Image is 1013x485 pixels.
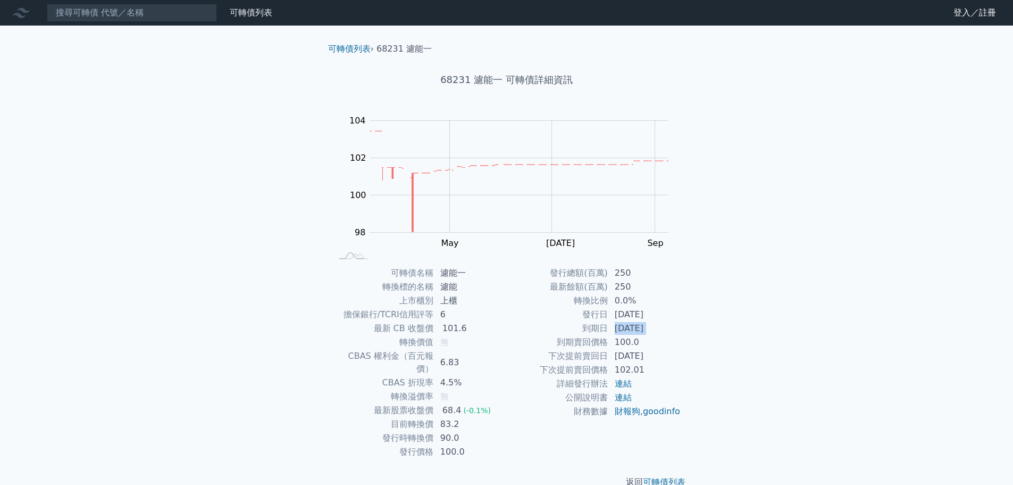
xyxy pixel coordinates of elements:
td: 發行價格 [332,445,434,459]
td: CBAS 權利金（百元報價） [332,349,434,376]
li: › [328,43,374,55]
td: 100.0 [608,335,681,349]
td: 發行時轉換價 [332,431,434,445]
tspan: 100 [350,190,366,200]
td: 轉換標的名稱 [332,280,434,294]
td: 目前轉換價 [332,417,434,431]
a: goodinfo [643,406,680,416]
td: 下次提前賣回價格 [507,363,608,377]
span: 無 [440,391,449,401]
td: 最新股票收盤價 [332,404,434,417]
td: 上市櫃別 [332,294,434,308]
div: 68.4 [440,404,464,417]
span: (-0.1%) [463,406,491,415]
td: 發行總額(百萬) [507,266,608,280]
td: 6 [434,308,507,322]
td: 濾能 [434,280,507,294]
td: 上櫃 [434,294,507,308]
tspan: [DATE] [546,238,575,248]
td: CBAS 折現率 [332,376,434,390]
td: 到期賣回價格 [507,335,608,349]
td: 轉換比例 [507,294,608,308]
td: [DATE] [608,322,681,335]
td: 90.0 [434,431,507,445]
td: 財務數據 [507,405,608,418]
td: 發行日 [507,308,608,322]
td: 可轉債名稱 [332,266,434,280]
td: 102.01 [608,363,681,377]
a: 登入／註冊 [945,4,1004,21]
td: 250 [608,266,681,280]
td: 最新餘額(百萬) [507,280,608,294]
g: Chart [344,116,684,248]
td: 轉換價值 [332,335,434,349]
td: 100.0 [434,445,507,459]
span: 無 [440,337,449,347]
a: 財報狗 [615,406,640,416]
td: 0.0% [608,294,681,308]
tspan: May [441,238,458,248]
a: 可轉債列表 [230,7,272,18]
td: 4.5% [434,376,507,390]
h1: 68231 濾能一 可轉債詳細資訊 [320,72,694,87]
div: 101.6 [440,322,469,335]
td: 擔保銀行/TCRI信用評等 [332,308,434,322]
tspan: 102 [350,153,366,163]
td: 83.2 [434,417,507,431]
td: [DATE] [608,308,681,322]
td: 250 [608,280,681,294]
tspan: Sep [647,238,663,248]
td: 下次提前賣回日 [507,349,608,363]
td: [DATE] [608,349,681,363]
td: 詳細發行辦法 [507,377,608,391]
tspan: 104 [349,116,366,126]
li: 68231 濾能一 [376,43,432,55]
td: , [608,405,681,418]
td: 6.83 [434,349,507,376]
td: 公開說明書 [507,391,608,405]
a: 連結 [615,392,632,402]
td: 到期日 [507,322,608,335]
tspan: 98 [355,227,365,237]
input: 搜尋可轉債 代號／名稱 [47,4,217,22]
a: 可轉債列表 [328,44,371,54]
td: 轉換溢價率 [332,390,434,404]
td: 最新 CB 收盤價 [332,322,434,335]
td: 濾能一 [434,266,507,280]
a: 連結 [615,379,632,389]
